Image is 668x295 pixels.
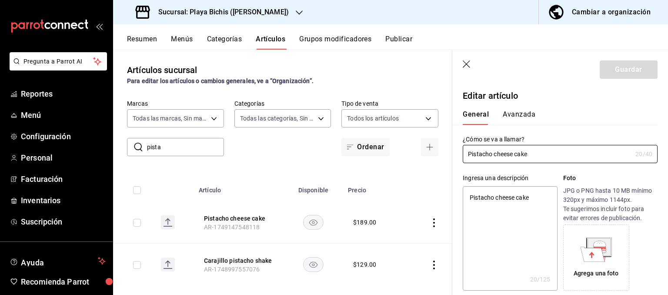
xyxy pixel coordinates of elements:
div: Ingresa una descripción [463,174,557,183]
div: Agrega una foto [565,227,627,288]
label: Marcas [127,101,224,107]
span: AR-1749147548118 [204,224,260,231]
button: open_drawer_menu [96,23,103,30]
span: Ayuda [21,256,94,266]
label: Tipo de venta [341,101,438,107]
button: Publicar [385,35,412,50]
span: Inventarios [21,194,106,206]
button: Menús [171,35,193,50]
span: Suscripción [21,216,106,228]
button: actions [430,218,438,227]
p: Editar artículo [463,89,658,102]
h3: Sucursal: Playa Bichis ([PERSON_NAME]) [151,7,289,17]
span: Personal [21,152,106,164]
label: Categorías [234,101,331,107]
strong: Para editar los artículos o cambios generales, ve a “Organización”. [127,77,314,84]
button: Ordenar [341,138,389,156]
span: AR-1748997557076 [204,266,260,273]
button: edit-product-location [204,256,274,265]
button: Categorías [207,35,242,50]
div: Cambiar a organización [572,6,651,18]
span: Todas las categorías, Sin categoría [240,114,315,123]
p: Foto [563,174,658,183]
button: actions [430,261,438,269]
button: Resumen [127,35,157,50]
button: availability-product [303,257,324,272]
button: Artículos [256,35,285,50]
div: $ 129.00 [353,260,376,269]
button: General [463,110,489,125]
div: $ 189.00 [353,218,376,227]
button: Avanzada [503,110,535,125]
span: Menú [21,109,106,121]
button: availability-product [303,215,324,230]
div: Artículos sucursal [127,64,197,77]
div: Agrega una foto [574,269,619,278]
span: Reportes [21,88,106,100]
span: Pregunta a Parrot AI [23,57,94,66]
th: Artículo [194,174,284,201]
span: Todas las marcas, Sin marca [133,114,208,123]
p: JPG o PNG hasta 10 MB mínimo 320px y máximo 1144px. Te sugerimos incluir foto para evitar errores... [563,186,658,223]
a: Pregunta a Parrot AI [6,63,107,72]
span: Recomienda Parrot [21,276,106,288]
label: ¿Cómo se va a llamar? [463,136,658,142]
span: Configuración [21,131,106,142]
div: navigation tabs [127,35,668,50]
th: Precio [343,174,405,201]
span: Facturación [21,173,106,185]
button: Pregunta a Parrot AI [10,52,107,70]
div: 20 /125 [530,275,551,284]
th: Disponible [284,174,343,201]
button: edit-product-location [204,214,274,223]
button: Grupos modificadores [299,35,371,50]
input: Buscar artículo [147,138,224,156]
span: Todos los artículos [347,114,399,123]
div: 20 /40 [635,150,652,158]
div: navigation tabs [463,110,647,125]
